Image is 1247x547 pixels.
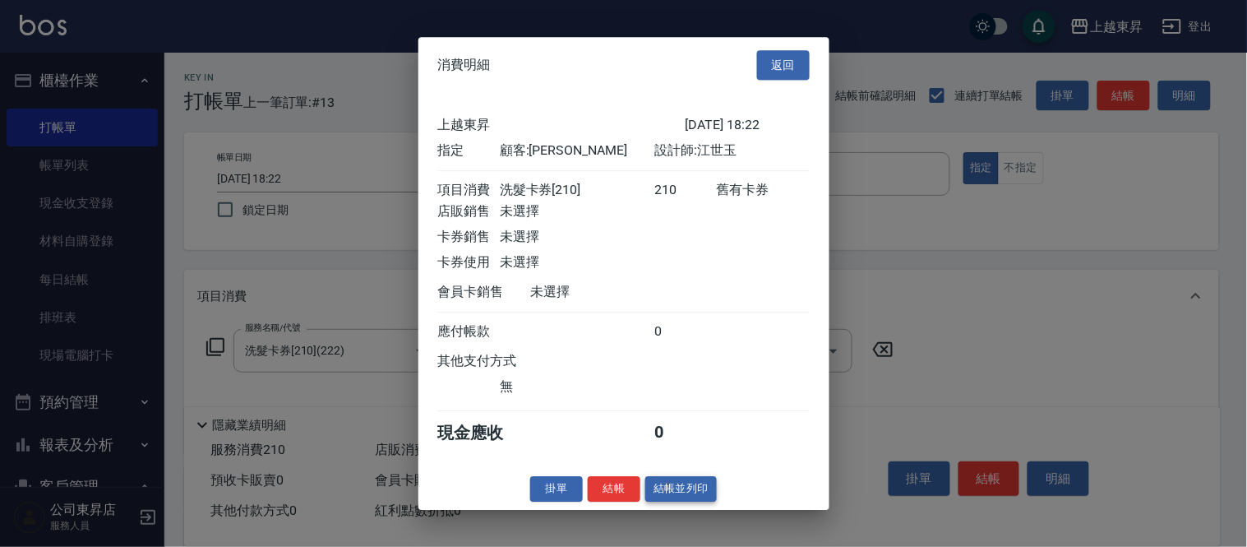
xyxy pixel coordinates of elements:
div: 210 [654,182,716,199]
button: 結帳並列印 [645,476,717,502]
div: [DATE] 18:22 [686,117,810,134]
div: 未選擇 [500,229,654,246]
span: 消費明細 [438,57,491,73]
div: 洗髮卡券[210] [500,182,654,199]
div: 設計師: 江世玉 [654,142,809,160]
div: 未選擇 [500,203,654,220]
div: 卡券銷售 [438,229,500,246]
div: 舊有卡券 [716,182,809,199]
div: 現金應收 [438,422,531,444]
div: 未選擇 [500,254,654,271]
button: 結帳 [588,476,640,502]
div: 上越東昇 [438,117,686,134]
div: 店販銷售 [438,203,500,220]
div: 0 [654,323,716,341]
div: 0 [654,422,716,444]
div: 未選擇 [531,284,686,301]
button: 掛單 [530,476,583,502]
button: 返回 [757,50,810,81]
div: 卡券使用 [438,254,500,271]
div: 項目消費 [438,182,500,199]
div: 指定 [438,142,500,160]
div: 應付帳款 [438,323,500,341]
div: 顧客: [PERSON_NAME] [500,142,654,160]
div: 其他支付方式 [438,353,562,370]
div: 會員卡銷售 [438,284,531,301]
div: 無 [500,378,654,396]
